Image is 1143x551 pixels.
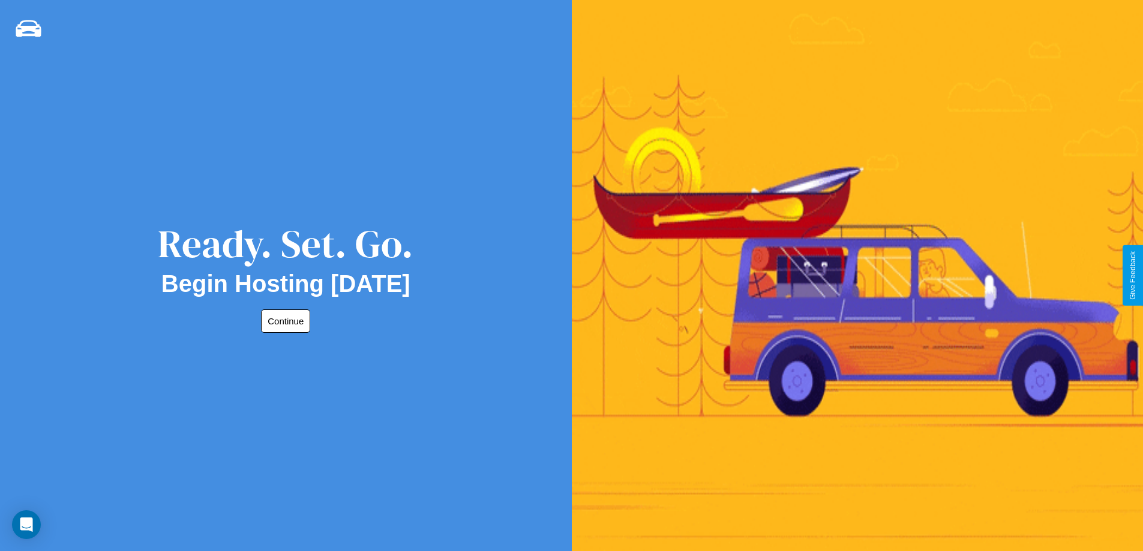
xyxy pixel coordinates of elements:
div: Open Intercom Messenger [12,510,41,539]
div: Give Feedback [1129,251,1137,300]
div: Ready. Set. Go. [158,217,413,270]
h2: Begin Hosting [DATE] [161,270,410,297]
button: Continue [261,309,310,333]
